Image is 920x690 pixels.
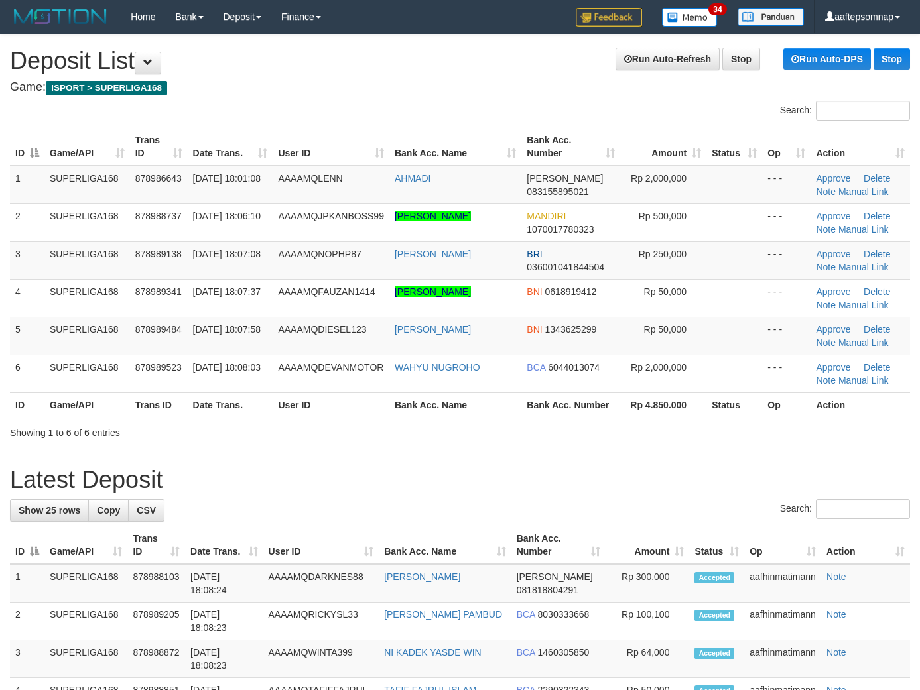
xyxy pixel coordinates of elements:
[826,609,846,620] a: Note
[864,286,890,297] a: Delete
[864,362,890,373] a: Delete
[606,526,690,564] th: Amount: activate to sort column ascending
[193,173,261,184] span: [DATE] 18:01:08
[10,241,44,279] td: 3
[10,421,373,439] div: Showing 1 to 6 of 6 entries
[278,249,361,259] span: AAAAMQNOPHP87
[273,392,389,417] th: User ID
[689,526,744,564] th: Status: activate to sort column ascending
[762,392,811,417] th: Op
[694,610,734,621] span: Accepted
[744,564,821,603] td: aafhinmatimann
[838,186,889,197] a: Manual Link
[135,362,182,373] span: 878989523
[744,640,821,678] td: aafhinmatimann
[44,392,130,417] th: Game/API
[864,173,890,184] a: Delete
[395,362,480,373] a: WAHYU NUGROHO
[616,48,720,70] a: Run Auto-Refresh
[744,526,821,564] th: Op: activate to sort column ascending
[783,48,871,70] a: Run Auto-DPS
[10,499,89,522] a: Show 25 rows
[10,355,44,392] td: 6
[127,564,185,603] td: 878988103
[46,81,167,95] span: ISPORT > SUPERLIGA168
[128,499,164,522] a: CSV
[395,324,471,335] a: [PERSON_NAME]
[744,603,821,640] td: aafhinmatimann
[527,211,566,221] span: MANDIRI
[517,585,578,595] span: Copy 081818804291 to clipboard
[395,173,430,184] a: AHMADI
[135,324,182,335] span: 878989484
[816,186,836,197] a: Note
[193,286,261,297] span: [DATE] 18:07:37
[10,203,44,241] td: 2
[10,166,44,204] td: 1
[278,286,375,297] span: AAAAMQFAUZAN1414
[130,128,188,166] th: Trans ID: activate to sort column ascending
[527,224,594,235] span: Copy 1070017780323 to clipboard
[88,499,129,522] a: Copy
[10,526,44,564] th: ID: activate to sort column descending
[521,128,620,166] th: Bank Acc. Number: activate to sort column ascending
[19,505,80,516] span: Show 25 rows
[639,249,687,259] span: Rp 250,000
[44,640,127,678] td: SUPERLIGA168
[816,337,836,348] a: Note
[545,286,597,297] span: Copy 0618919412 to clipboard
[511,526,606,564] th: Bank Acc. Number: activate to sort column ascending
[706,128,762,166] th: Status: activate to sort column ascending
[517,609,535,620] span: BCA
[10,7,111,27] img: MOTION_logo.png
[278,324,366,335] span: AAAAMQDIESEL123
[631,362,687,373] span: Rp 2,000,000
[127,526,185,564] th: Trans ID: activate to sort column ascending
[874,48,910,70] a: Stop
[389,128,521,166] th: Bank Acc. Name: activate to sort column ascending
[545,324,597,335] span: Copy 1343625299 to clipboard
[644,324,687,335] span: Rp 50,000
[838,375,889,386] a: Manual Link
[10,279,44,317] td: 4
[263,564,379,603] td: AAAAMQDARKNES88
[44,128,130,166] th: Game/API: activate to sort column ascending
[838,262,889,272] a: Manual Link
[395,286,471,297] a: [PERSON_NAME]
[631,173,687,184] span: Rp 2,000,000
[384,571,460,582] a: [PERSON_NAME]
[606,564,690,603] td: Rp 300,000
[10,317,44,355] td: 5
[694,572,734,583] span: Accepted
[185,640,263,678] td: [DATE] 18:08:23
[44,166,130,204] td: SUPERLIGA168
[193,324,261,335] span: [DATE] 18:07:58
[816,262,836,272] a: Note
[816,362,850,373] a: Approve
[10,467,910,493] h1: Latest Deposit
[738,8,804,26] img: panduan.png
[816,286,850,297] a: Approve
[816,101,910,121] input: Search:
[517,571,593,582] span: [PERSON_NAME]
[548,362,600,373] span: Copy 6044013074 to clipboard
[826,571,846,582] a: Note
[838,300,889,310] a: Manual Link
[816,173,850,184] a: Approve
[263,640,379,678] td: AAAAMQWINTA399
[639,211,687,221] span: Rp 500,000
[816,375,836,386] a: Note
[10,392,44,417] th: ID
[708,3,726,15] span: 34
[135,173,182,184] span: 878986643
[395,211,471,221] a: [PERSON_NAME]
[644,286,687,297] span: Rp 50,000
[864,249,890,259] a: Delete
[527,186,588,197] span: Copy 083155895021 to clipboard
[527,249,542,259] span: BRI
[816,224,836,235] a: Note
[278,211,384,221] span: AAAAMQJPKANBOSS99
[527,173,603,184] span: [PERSON_NAME]
[762,355,811,392] td: - - -
[44,526,127,564] th: Game/API: activate to sort column ascending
